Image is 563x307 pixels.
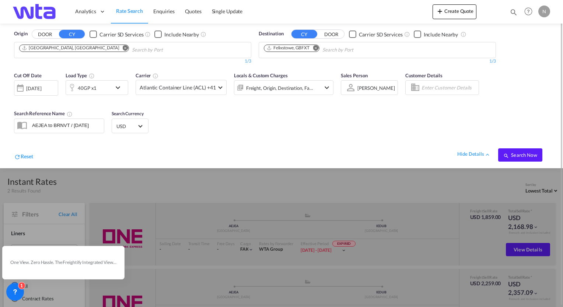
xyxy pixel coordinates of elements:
[318,30,344,39] button: DOOR
[116,123,137,130] span: USD
[14,58,251,64] div: 1/3
[14,110,73,116] span: Search Reference Name
[436,7,444,15] md-icon: icon-plus 400-fg
[200,31,206,37] md-icon: Unchecked: Ignores neighbouring ports when fetching rates.Checked : Includes neighbouring ports w...
[263,42,395,56] md-chips-wrap: Chips container. Use arrow keys to select chips.
[28,120,104,131] input: Search Reference Name
[116,121,144,131] md-select: Select Currency: $ USDUnited States Dollar
[78,83,97,93] div: 40GP x1
[14,73,42,78] span: Cut Off Date
[14,153,33,162] div: icon-refreshReset
[457,151,491,158] div: hide detailsicon-chevron-up
[153,8,175,14] span: Enquiries
[14,95,20,105] md-datepicker: Select
[510,8,518,19] div: icon-magnify
[113,83,126,92] md-icon: icon-chevron-down
[357,82,396,93] md-select: Sales Person: Nehal Ahmad
[341,73,368,78] span: Sales Person
[14,80,58,96] div: [DATE]
[18,42,205,56] md-chips-wrap: Chips container. Use arrow keys to select chips.
[246,83,313,93] div: Freight Origin Destination Factory Stuffing
[145,31,151,37] md-icon: Unchecked: Search for CY (Container Yard) services for all selected carriers.Checked : Search for...
[357,85,395,91] div: [PERSON_NAME]
[424,31,458,38] div: Include Nearby
[66,80,128,95] div: 40GP x1icon-chevron-down
[522,5,535,18] span: Help
[67,111,73,117] md-icon: Your search will be saved by the below given name
[14,30,27,38] span: Origin
[422,82,476,93] input: Enter Customer Details
[164,31,199,38] div: Include Nearby
[66,73,95,78] span: Load Type
[433,4,476,19] button: icon-plus 400-fgCreate Quote
[259,58,496,64] div: 1/3
[32,30,58,39] button: DOOR
[185,8,201,14] span: Quotes
[234,80,333,95] div: Freight Origin Destination Factory Stuffingicon-chevron-down
[21,153,33,159] span: Reset
[22,45,120,51] div: Press delete to remove this chip.
[538,6,550,17] div: N
[140,84,216,91] span: Atlantic Container Line (ACL) +41
[154,30,199,38] md-checkbox: Checkbox No Ink
[153,73,158,79] md-icon: The selected Trucker/Carrierwill be displayed in the rate results If the rates are from another f...
[359,31,403,38] div: Carrier SD Services
[116,8,143,14] span: Rate Search
[322,44,392,56] input: Chips input.
[118,45,129,52] button: Remove
[498,148,542,162] button: icon-magnifySearch Now
[461,31,466,37] md-icon: Unchecked: Ignores neighbouring ports when fetching rates.Checked : Includes neighbouring ports w...
[484,151,491,158] md-icon: icon-chevron-up
[522,5,538,18] div: Help
[322,83,331,92] md-icon: icon-chevron-down
[266,45,310,51] div: Felixstowe, GBFXT
[136,73,158,78] span: Carrier
[291,30,317,38] button: CY
[510,8,518,16] md-icon: icon-magnify
[503,152,537,158] span: icon-magnifySearch Now
[266,45,311,51] div: Press delete to remove this chip.
[22,45,119,51] div: Jebel Ali, AEJEA
[414,30,458,38] md-checkbox: Checkbox No Ink
[405,73,443,78] span: Customer Details
[90,30,143,38] md-checkbox: Checkbox No Ink
[234,73,288,78] span: Locals & Custom Charges
[26,85,41,92] div: [DATE]
[75,8,96,15] span: Analytics
[132,44,202,56] input: Search by Port
[11,3,61,20] img: bf843820205c11f09835497521dffd49.png
[59,30,85,38] button: CY
[308,45,319,52] button: Remove
[259,30,284,38] span: Destination
[14,153,21,160] md-icon: icon-refresh
[404,31,410,37] md-icon: Unchecked: Search for CY (Container Yard) services for all selected carriers.Checked : Search for...
[349,30,403,38] md-checkbox: Checkbox No Ink
[212,8,243,14] span: Single Update
[112,111,144,116] span: Search Currency
[503,153,509,159] md-icon: icon-magnify
[89,73,95,79] md-icon: icon-information-outline
[99,31,143,38] div: Carrier SD Services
